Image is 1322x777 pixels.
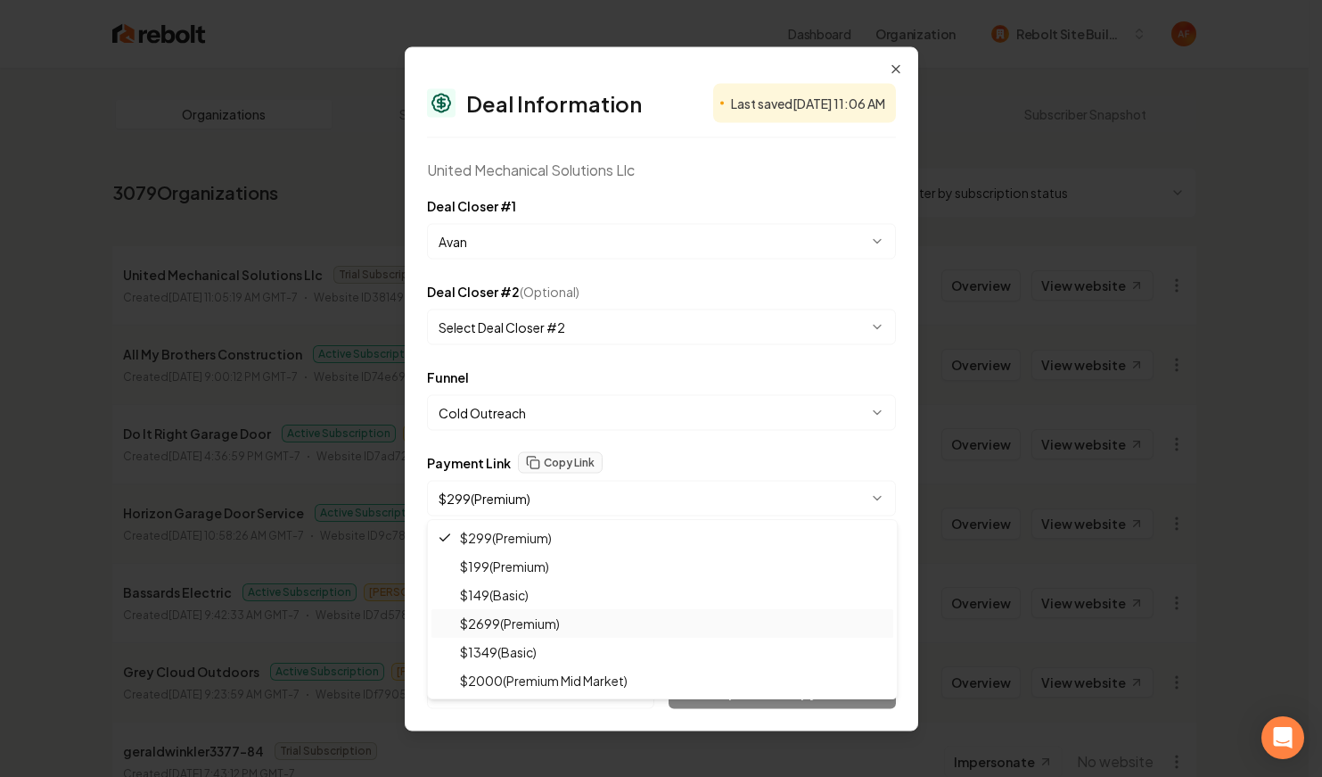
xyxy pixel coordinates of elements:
[460,529,552,547] span: $ 299 ( Premium )
[460,672,628,690] span: $ 2000 ( Premium Mid Market )
[460,558,549,575] span: $ 199 ( Premium )
[460,586,529,604] span: $ 149 ( Basic )
[460,643,537,661] span: $ 1349 ( Basic )
[460,615,560,632] span: $ 2699 ( Premium )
